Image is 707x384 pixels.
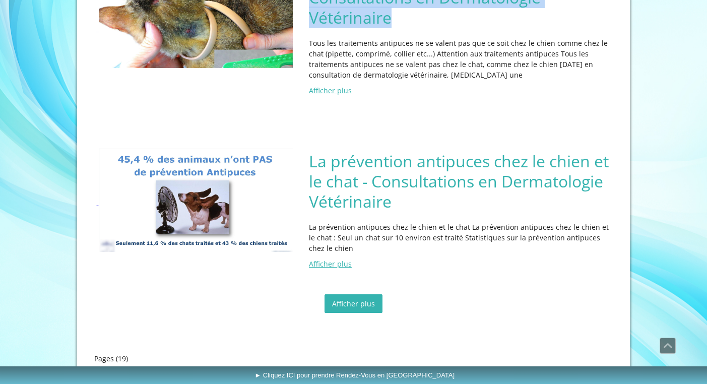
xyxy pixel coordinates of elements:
[660,338,676,354] a: Défiler vers le haut
[306,219,616,256] div: La prévention antipuces chez le chien et le chat La prévention antipuces chez le chien et le chat...
[325,294,382,313] a: Afficher plus
[92,351,616,366] div: Pages (19)
[254,371,455,379] span: ► Cliquez ICI pour prendre Rendez-Vous en [GEOGRAPHIC_DATA]
[306,35,616,83] div: Tous les traitements antipuces ne se valent pas que ce soit chez le chien comme chez le chat (pip...
[309,259,352,269] a: Afficher plus
[309,151,613,212] a: La prévention antipuces chez le chien et le chat - Consultations en Dermatologie Vétérinaire
[660,338,675,353] span: Défiler vers le haut
[309,86,352,95] a: Afficher plus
